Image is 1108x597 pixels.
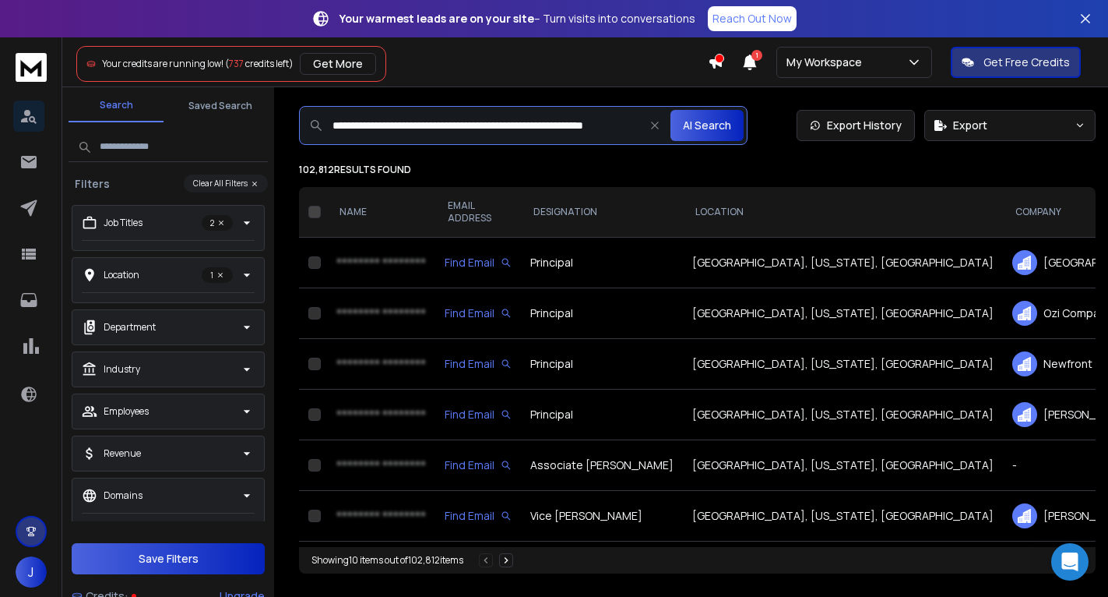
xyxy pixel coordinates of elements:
[104,405,149,418] p: Employees
[521,542,683,592] td: Associate [PERSON_NAME]
[445,407,512,422] div: Find Email
[670,110,744,141] button: AI Search
[712,11,792,26] p: Reach Out Now
[299,164,1096,176] p: 102,812 results found
[445,356,512,372] div: Find Email
[683,187,1003,238] th: LOCATION
[69,90,164,122] button: Search
[339,11,534,26] strong: Your warmest leads are on your site
[445,255,512,270] div: Find Email
[683,491,1003,542] td: [GEOGRAPHIC_DATA], [US_STATE], [GEOGRAPHIC_DATA]
[521,440,683,491] td: Associate [PERSON_NAME]
[104,269,139,281] p: Location
[445,306,512,321] div: Find Email
[786,55,868,70] p: My Workspace
[16,53,47,82] img: logo
[683,339,1003,390] td: [GEOGRAPHIC_DATA], [US_STATE], [GEOGRAPHIC_DATA]
[983,55,1070,70] p: Get Free Credits
[521,288,683,339] td: Principal
[953,118,987,133] span: Export
[202,267,233,283] p: 1
[521,187,683,238] th: DESIGNATION
[104,217,142,229] p: Job Titles
[445,457,512,473] div: Find Email
[1051,543,1089,581] div: Open Intercom Messenger
[521,491,683,542] td: Vice [PERSON_NAME]
[229,57,244,70] span: 737
[300,53,376,75] button: Get More
[104,321,156,334] p: Department
[751,50,762,61] span: 1
[173,90,268,122] button: Saved Search
[327,187,435,238] th: NAME
[683,288,1003,339] td: [GEOGRAPHIC_DATA], [US_STATE], [GEOGRAPHIC_DATA]
[104,447,141,460] p: Revenue
[521,339,683,390] td: Principal
[683,440,1003,491] td: [GEOGRAPHIC_DATA], [US_STATE], [GEOGRAPHIC_DATA]
[435,187,521,238] th: EMAIL ADDRESS
[16,556,47,588] button: J
[184,175,268,193] button: Clear All Filters
[521,390,683,440] td: Principal
[445,508,512,524] div: Find Email
[104,363,140,376] p: Industry
[202,215,233,231] p: 2
[102,57,223,70] span: Your credits are running low!
[951,47,1081,78] button: Get Free Credits
[225,57,294,70] span: ( credits left)
[708,6,797,31] a: Reach Out Now
[339,11,695,26] p: – Turn visits into conversations
[69,176,116,192] h3: Filters
[72,543,265,574] button: Save Filters
[797,110,915,141] a: Export History
[104,489,142,502] p: Domains
[683,238,1003,288] td: [GEOGRAPHIC_DATA], [US_STATE], [GEOGRAPHIC_DATA]
[521,238,683,288] td: Principal
[683,542,1003,592] td: [GEOGRAPHIC_DATA], [US_STATE], [GEOGRAPHIC_DATA]
[311,554,463,567] div: Showing 10 items out of 102,812 items
[683,390,1003,440] td: [GEOGRAPHIC_DATA], [US_STATE], [GEOGRAPHIC_DATA]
